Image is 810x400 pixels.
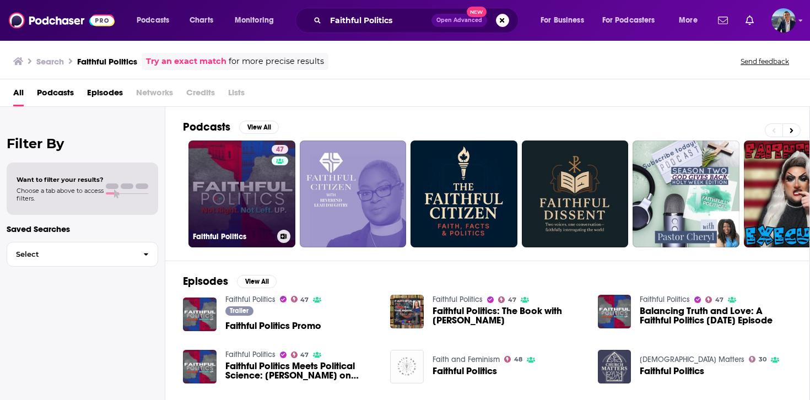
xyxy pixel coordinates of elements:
[467,7,487,17] span: New
[129,12,183,29] button: open menu
[705,296,723,303] a: 47
[183,120,279,134] a: PodcastsView All
[182,12,220,29] a: Charts
[598,350,631,383] img: Faithful Politics
[225,295,276,304] a: Faithful Politics
[508,298,516,302] span: 47
[306,8,529,33] div: Search podcasts, credits, & more...
[595,12,671,29] button: open menu
[598,295,631,328] img: Balancing Truth and Love: A Faithful Politics Thanksgiving Episode
[7,242,158,267] button: Select
[188,140,295,247] a: 47Faithful Politics
[390,295,424,328] img: Faithful Politics: The Book with Dr. Miranda Zapor Cruz
[640,306,792,325] a: Balancing Truth and Love: A Faithful Politics Thanksgiving Episode
[183,274,228,288] h2: Episodes
[431,14,487,27] button: Open AdvancedNew
[433,295,483,304] a: Faithful Politics
[291,352,309,358] a: 47
[37,84,74,106] a: Podcasts
[186,84,215,106] span: Credits
[36,56,64,67] h3: Search
[436,18,482,23] span: Open Advanced
[679,13,698,28] span: More
[7,224,158,234] p: Saved Searches
[640,366,704,376] a: Faithful Politics
[433,306,585,325] span: Faithful Politics: The Book with [PERSON_NAME]
[225,361,377,380] span: Faithful Politics Meets Political Science: [PERSON_NAME] on Ideologies and Integrity
[183,274,277,288] a: EpisodesView All
[137,13,169,28] span: Podcasts
[741,11,758,30] a: Show notifications dropdown
[235,13,274,28] span: Monitoring
[17,176,104,183] span: Want to filter your results?
[433,366,497,376] a: Faithful Politics
[13,84,24,106] a: All
[300,298,309,302] span: 47
[737,57,792,66] button: Send feedback
[7,251,134,258] span: Select
[190,13,213,28] span: Charts
[640,306,792,325] span: Balancing Truth and Love: A Faithful Politics [DATE] Episode
[136,84,173,106] span: Networks
[504,356,522,363] a: 48
[749,356,766,363] a: 30
[433,306,585,325] a: Faithful Politics: The Book with Dr. Miranda Zapor Cruz
[276,144,284,155] span: 47
[227,12,288,29] button: open menu
[433,355,500,364] a: Faith and Feminism
[498,296,516,303] a: 47
[714,11,732,30] a: Show notifications dropdown
[228,84,245,106] span: Lists
[291,296,309,302] a: 47
[326,12,431,29] input: Search podcasts, credits, & more...
[183,298,217,331] img: Faithful Politics Promo
[225,350,276,359] a: Faithful Politics
[390,350,424,383] img: Faithful Politics
[9,10,115,31] img: Podchaser - Follow, Share and Rate Podcasts
[602,13,655,28] span: For Podcasters
[146,55,226,68] a: Try an exact match
[514,357,522,362] span: 48
[771,8,796,33] img: User Profile
[640,295,690,304] a: Faithful Politics
[77,56,137,67] h3: Faithful Politics
[7,136,158,152] h2: Filter By
[230,307,249,314] span: Trailer
[239,121,279,134] button: View All
[640,355,744,364] a: Church Matters
[533,12,598,29] button: open menu
[87,84,123,106] a: Episodes
[225,321,321,331] a: Faithful Politics Promo
[17,187,104,202] span: Choose a tab above to access filters.
[771,8,796,33] button: Show profile menu
[183,350,217,383] img: Faithful Politics Meets Political Science: Dr. Koyzis on Ideologies and Integrity
[272,145,288,154] a: 47
[759,357,766,362] span: 30
[229,55,324,68] span: for more precise results
[237,275,277,288] button: View All
[671,12,711,29] button: open menu
[771,8,796,33] span: Logged in as andrewmamo5
[225,361,377,380] a: Faithful Politics Meets Political Science: Dr. Koyzis on Ideologies and Integrity
[541,13,584,28] span: For Business
[300,353,309,358] span: 47
[193,232,273,241] h3: Faithful Politics
[715,298,723,302] span: 47
[183,120,230,134] h2: Podcasts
